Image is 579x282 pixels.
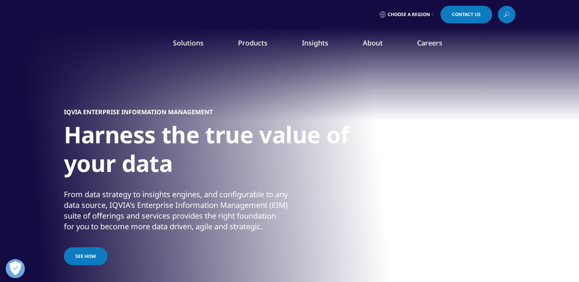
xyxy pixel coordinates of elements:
[64,247,108,265] a: See how
[128,27,515,63] nav: Primary
[64,189,288,232] div: From data strategy to insights engines, and configurable to any data source, IQVIA’s Enterprise I...
[6,259,25,278] button: Abrir preferências
[363,38,383,47] a: About
[452,12,481,17] span: Contact Us
[64,120,351,182] h1: Harness the true value of your data
[64,108,213,116] h5: IQVIA ENTERPRISE INFORMATION MANAGEMENT
[388,11,430,18] span: Choose a Region
[417,38,442,47] a: Careers
[75,253,96,259] span: See how
[173,38,204,47] a: Solutions
[302,38,328,47] a: Insights
[440,6,492,23] a: Contact Us
[238,38,267,47] a: Products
